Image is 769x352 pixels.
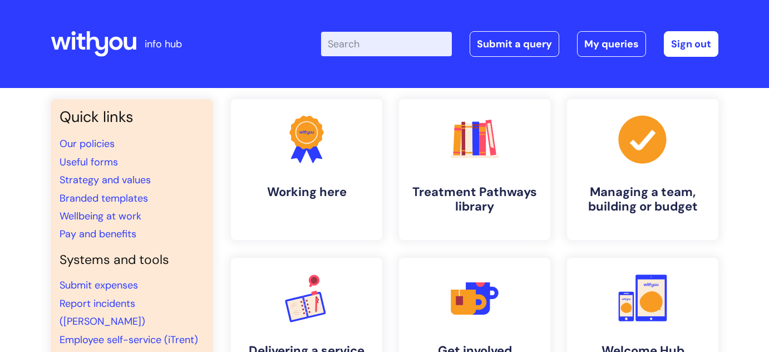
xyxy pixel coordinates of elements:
input: Search [321,32,452,56]
a: Branded templates [60,192,148,205]
a: Strategy and values [60,173,151,187]
a: Employee self-service (iTrent) [60,333,198,346]
a: Submit a query [470,31,559,57]
h4: Systems and tools [60,252,204,268]
a: Report incidents ([PERSON_NAME]) [60,297,145,328]
a: Useful forms [60,155,118,169]
a: My queries [577,31,646,57]
a: Sign out [664,31,718,57]
a: Our policies [60,137,115,150]
div: | - [321,31,718,57]
h3: Quick links [60,108,204,126]
h4: Managing a team, building or budget [576,185,709,214]
p: info hub [145,35,182,53]
a: Managing a team, building or budget [567,99,718,240]
a: Wellbeing at work [60,209,141,223]
h4: Working here [240,185,373,199]
a: Treatment Pathways library [399,99,550,240]
a: Pay and benefits [60,227,136,241]
a: Working here [231,99,382,240]
a: Submit expenses [60,278,138,292]
h4: Treatment Pathways library [408,185,541,214]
